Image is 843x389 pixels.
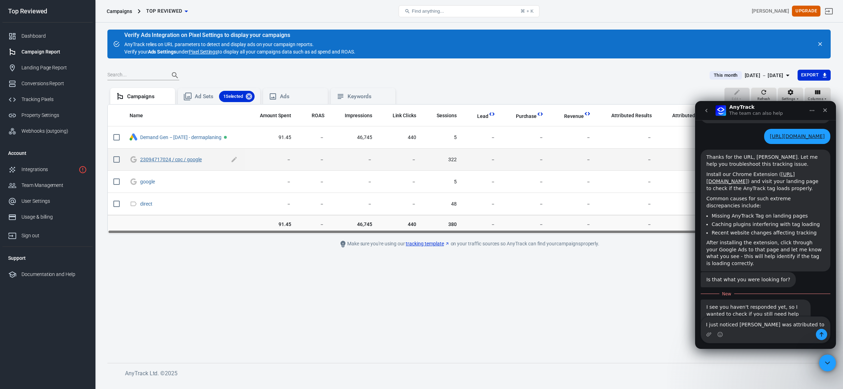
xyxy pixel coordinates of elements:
div: Property Settings [21,112,87,119]
a: Property Settings [2,107,93,123]
span: Attributed Revenue [672,112,716,119]
span: The total conversions attributed according to your ad network (Facebook, Google, etc.) [611,111,652,120]
span: 46,745 [336,221,372,228]
input: Search... [107,71,164,80]
button: Top Reviewed [143,5,191,18]
iframe: Intercom live chat [819,355,836,371]
span: － [302,156,324,163]
svg: Google [130,177,137,186]
svg: 1 networks not verified yet [79,165,87,174]
span: － [251,156,292,163]
span: － [507,221,544,228]
span: Lead [468,113,488,120]
svg: Direct [130,200,137,208]
span: － [555,178,591,186]
span: The number of clicks on links within the ad that led to advertiser-specified destinations [383,111,417,120]
div: Ads [280,93,322,100]
span: Settings [782,96,795,102]
span: － [468,178,495,186]
span: － [602,178,652,186]
span: google [140,179,156,184]
iframe: Intercom live chat [695,101,836,349]
button: close [815,39,825,49]
span: － [302,201,324,208]
div: Documentation and Help [21,271,87,278]
span: 91.45 [251,134,292,141]
svg: This column is calculated from AnyTrack real-time data [537,111,544,118]
span: The total revenue attributed according to your ad network (Facebook, Google, etc.) [663,111,716,120]
div: Ad Sets [195,91,255,102]
a: Tracking Pixels [2,92,93,107]
a: Integrations [2,162,93,177]
div: Tracking Pixels [21,96,87,103]
a: Pixel Settings [189,48,218,56]
a: Demand Gen – [DATE] - dermaplaning [140,134,221,140]
button: Search [167,67,183,84]
div: Landing Page Report [21,64,87,71]
span: Total revenue calculated by AnyTrack. [555,112,584,120]
button: Columns [805,88,831,103]
span: 5 [427,134,457,141]
div: [DATE] － [DATE] [745,71,783,80]
span: Find anything... [412,8,444,14]
span: － [251,178,292,186]
span: － [507,178,544,186]
span: 91.45 [251,221,292,228]
a: tracking template [406,240,449,247]
span: 440 [383,134,417,141]
span: － [555,134,591,141]
span: － [383,201,417,208]
span: Total revenue calculated by AnyTrack. [564,112,584,120]
span: The total revenue attributed according to your ad network (Facebook, Google, etc.) [672,111,716,120]
div: I see you haven't responded yet, so I wanted to check if you still need help resolving the tracki... [6,199,115,269]
span: － [302,221,324,228]
span: Top Reviewed [146,7,182,15]
span: Demand Gen – 2025-10-09 - dermaplaning [140,134,223,139]
span: The number of times your ads were on screen. [336,111,372,120]
span: Attributed Results [611,112,652,119]
span: － [663,178,716,186]
span: － [383,178,417,186]
a: Dashboard [2,28,93,44]
div: Campaign Report [21,48,87,56]
span: 440 [383,221,417,228]
a: direct [140,201,152,207]
a: Landing Page Report [2,60,93,76]
div: Integrations [21,166,76,173]
div: Google Ads [130,133,137,142]
a: Conversions Report [2,76,93,92]
div: 1Selected [219,91,255,102]
div: Verify Ads Integration on Pixel Settings to display your campaigns [124,32,355,39]
span: 1 Selected [219,93,248,100]
span: － [302,178,324,186]
span: － [663,134,716,141]
a: User Settings [2,193,93,209]
li: Support [2,250,93,266]
span: － [336,178,372,186]
div: AnyTrack relies on URL parameters to detect and display ads on your campaign reports. Verify your... [124,32,355,56]
button: Find anything...⌘ + K [399,5,539,17]
div: scrollable content [108,105,830,234]
span: － [602,221,652,228]
span: － [468,134,495,141]
div: AnyTrack says… [6,199,135,284]
h6: AnyTrack Ltd. © 2025 [125,369,653,378]
span: Impressions [345,112,372,119]
span: Purchase [516,113,537,120]
div: Dashboard [21,32,87,40]
div: Webhooks (outgoing) [21,127,87,135]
